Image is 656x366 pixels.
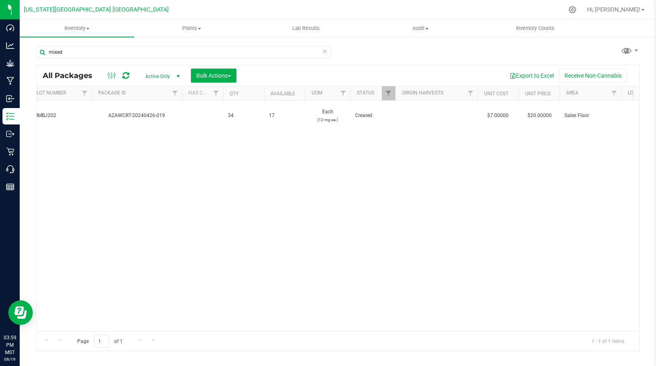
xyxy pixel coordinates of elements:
span: Inventory [20,25,134,32]
a: Filter [464,86,477,100]
span: Lab Results [281,25,331,32]
a: Lot Number [37,90,66,96]
a: Filter [78,86,92,100]
span: Each [310,108,345,124]
inline-svg: Inventory [6,112,14,120]
span: Page of 1 [70,335,129,348]
a: Unit Cost [484,91,509,97]
inline-svg: Reports [6,183,14,191]
a: Inventory [20,20,134,37]
p: 08/19 [4,356,16,362]
td: $7.00000 [477,101,518,131]
a: Audit [363,20,478,37]
inline-svg: Manufacturing [6,77,14,85]
a: UOM [312,90,322,96]
p: (12 mg ea.) [310,116,345,124]
a: Origin Harvests [402,90,443,96]
a: Filter [209,86,223,100]
div: Manage settings [567,6,578,14]
iframe: Resource center [8,300,33,325]
a: Unit Price [525,91,551,97]
button: Receive Non-Cannabis [559,69,627,83]
inline-svg: Retail [6,147,14,156]
inline-svg: Inbound [6,94,14,103]
span: All Packages [43,71,101,80]
span: Bulk Actions [196,72,231,79]
p: 03:59 PM MST [4,334,16,356]
span: RMBJ202 [35,112,87,120]
span: Sales Floor [564,112,616,120]
span: Plants [135,25,248,32]
a: Filter [168,86,182,100]
span: $20.00000 [523,110,556,122]
a: Qty [229,91,239,97]
a: Area [566,90,578,96]
a: Package ID [98,90,126,96]
a: Plants [134,20,249,37]
span: [US_STATE][GEOGRAPHIC_DATA] [GEOGRAPHIC_DATA] [24,6,169,13]
inline-svg: Dashboard [6,24,14,32]
a: Inventory Counts [478,20,592,37]
a: Filter [608,86,621,100]
span: 1 - 1 of 1 items [585,335,631,347]
a: Available [271,91,295,97]
a: Location [628,90,651,96]
a: Filter [337,86,350,100]
inline-svg: Analytics [6,41,14,50]
button: Export to Excel [504,69,559,83]
span: 17 [269,112,300,120]
a: Filter [382,86,395,100]
inline-svg: Call Center [6,165,14,173]
input: 1 [94,335,109,348]
span: Audit [364,25,477,32]
th: Has COA [182,86,223,101]
a: Lab Results [249,20,363,37]
span: Inventory Counts [505,25,566,32]
span: Hi, [PERSON_NAME]! [587,6,640,13]
div: AZAWCRT-20240426-019 [90,112,183,120]
button: Bulk Actions [191,69,236,83]
inline-svg: Grow [6,59,14,67]
a: Status [357,90,374,96]
input: Search Package ID, Item Name, SKU, Lot or Part Number... [36,46,332,58]
inline-svg: Outbound [6,130,14,138]
span: Clear [322,46,328,57]
span: Created [355,112,390,120]
span: 34 [228,112,259,120]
